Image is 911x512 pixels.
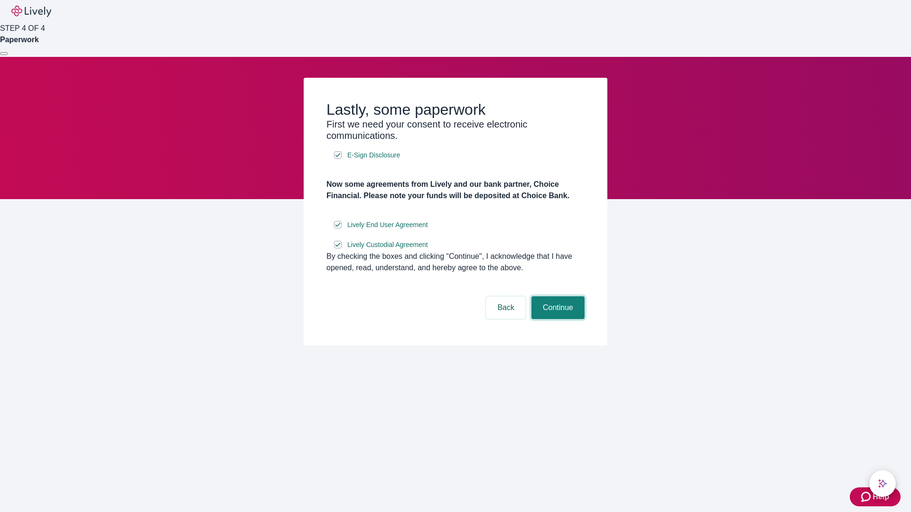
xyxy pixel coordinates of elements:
[345,149,402,161] a: e-sign disclosure document
[326,251,585,274] div: By checking the boxes and clicking “Continue", I acknowledge that I have opened, read, understand...
[869,470,896,497] button: chat
[326,101,585,119] h2: Lastly, some paperwork
[873,491,889,503] span: Help
[347,240,428,250] span: Lively Custodial Agreement
[861,491,873,503] svg: Zendesk support icon
[347,220,428,230] span: Lively End User Agreement
[326,119,585,141] h3: First we need your consent to receive electronic communications.
[326,179,585,201] h4: Now some agreements from Lively and our bank partner, Choice Financial. Please note your funds wi...
[345,239,430,251] a: e-sign disclosure document
[11,6,51,17] img: Lively
[531,296,585,319] button: Continue
[347,150,400,160] span: E-Sign Disclosure
[345,219,430,231] a: e-sign disclosure document
[850,487,901,506] button: Zendesk support iconHelp
[878,479,887,488] svg: Lively AI Assistant
[486,296,526,319] button: Back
